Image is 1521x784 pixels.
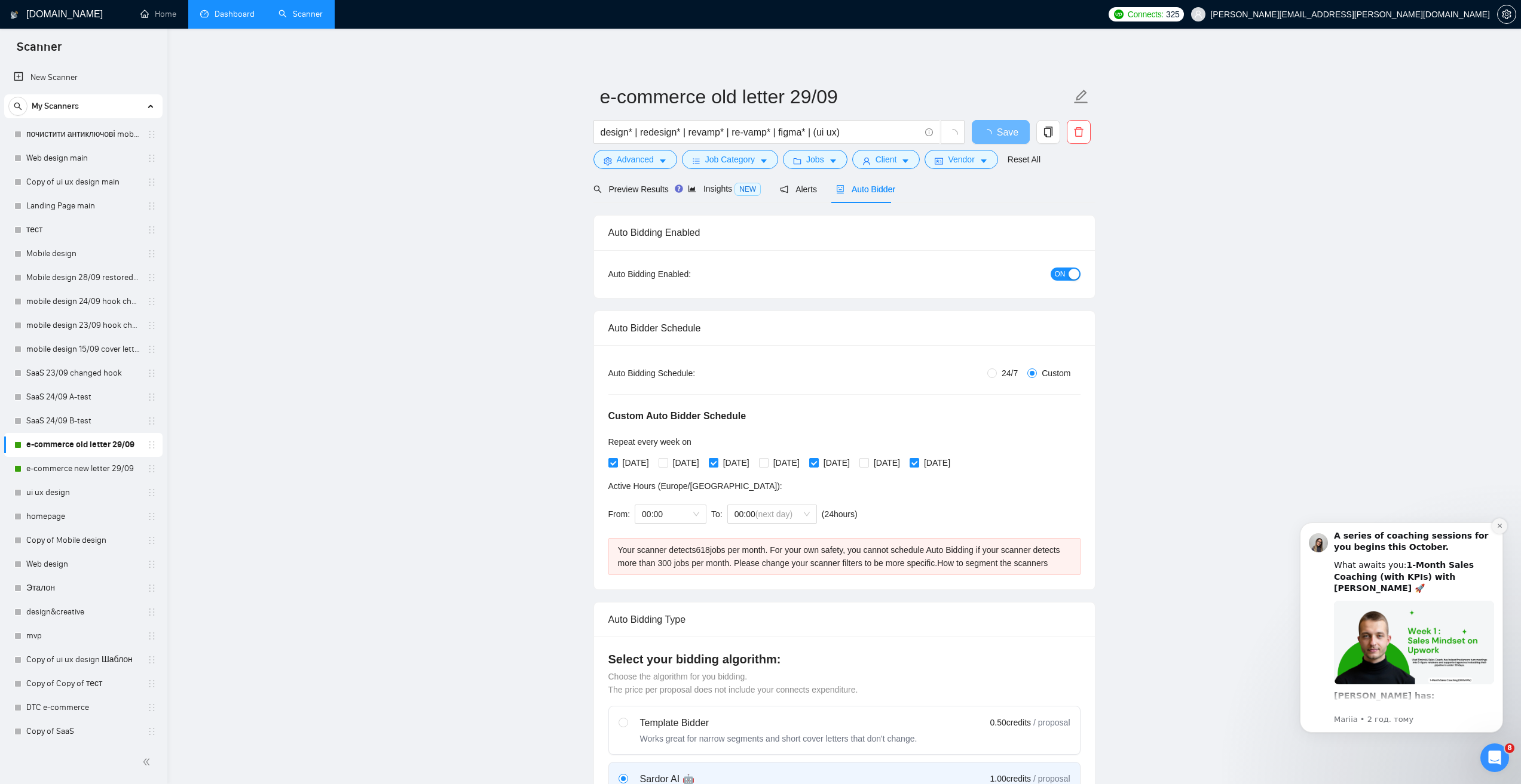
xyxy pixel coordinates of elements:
span: ON [1055,268,1066,281]
span: user [1194,10,1202,19]
span: holder [147,345,157,354]
span: caret-down [659,156,667,165]
span: holder [147,727,157,736]
h4: Select your bidding algorithm: [608,651,1081,668]
a: Copy of ui ux design main [26,170,140,194]
span: My Scanners [32,94,79,118]
span: 00:00 [642,505,699,523]
span: holder [147,321,157,330]
a: mobile design 23/09 hook changed [26,313,140,337]
span: holder [147,583,157,593]
span: holder [147,416,157,426]
button: settingAdvancedcaret-down [593,150,677,169]
span: 8 [1505,743,1514,753]
span: [DATE] [869,456,905,469]
span: Connects: [1128,8,1164,21]
a: Copy of Mobile design [26,528,140,552]
span: holder [147,607,157,617]
li: New Scanner [4,66,163,90]
span: 325 [1166,8,1179,21]
span: Auto Bidder [836,185,895,194]
span: 00:00 [735,505,810,523]
a: Copy of Copy of тест [26,672,140,696]
a: SaaS 24/09 A-test [26,385,140,409]
span: [DATE] [718,456,754,469]
span: edit [1073,89,1089,104]
a: How to segment the scanners [937,558,1048,568]
span: loading [947,129,958,140]
a: dashboardDashboard [200,9,255,19]
span: holder [147,679,157,688]
span: [DATE] [618,456,654,469]
span: holder [147,225,157,235]
img: logo [10,5,19,24]
span: Vendor [948,153,974,166]
button: search [8,97,27,116]
a: Mobile design 28/09 restored to first version [26,266,140,290]
span: holder [147,177,157,187]
span: [DATE] [769,456,804,469]
span: holder [147,536,157,545]
button: userClientcaret-down [852,150,920,169]
span: area-chart [688,185,696,193]
span: loading [983,129,997,139]
span: ( 24 hours) [822,509,858,519]
a: homeHome [140,9,176,19]
a: searchScanner [279,9,323,19]
span: holder [147,153,157,163]
span: idcard [935,156,943,165]
button: folderJobscaret-down [783,150,847,169]
a: Mobile design [26,242,140,266]
button: barsJob Categorycaret-down [682,150,778,169]
iframe: Intercom notifications повідомлення [1282,508,1521,778]
span: holder [147,392,157,402]
span: holder [147,273,157,282]
span: holder [147,440,157,450]
span: Advanced [617,153,654,166]
div: Auto Bidding Schedule: [608,367,766,380]
span: search [593,185,602,193]
span: Choose the algorithm for you bidding. The price per proposal does not include your connects expen... [608,672,858,694]
a: Reset All [1008,153,1040,166]
span: setting [604,156,612,165]
a: почистити антиключові mobile design main [26,122,140,146]
span: holder [147,512,157,521]
span: holder [147,201,157,211]
span: holder [147,464,157,474]
button: delete [1067,120,1091,144]
span: Alerts [780,185,817,194]
span: Custom [1037,367,1075,380]
span: holder [147,249,157,259]
span: Jobs [806,153,824,166]
input: Scanner name... [600,82,1071,112]
span: notification [780,185,788,193]
a: Landing Page main [26,194,140,218]
a: New Scanner [14,66,153,90]
button: Save [972,120,1030,144]
a: mobile design 15/09 cover letter another first part [26,337,140,361]
iframe: Intercom live chat [1480,743,1509,772]
span: Scanner [7,38,71,63]
button: copy [1036,120,1060,144]
div: Your scanner detects 618 jobs per month. For your own safety, you cannot schedule Auto Bidding if... [618,543,1071,570]
span: [DATE] [668,456,704,469]
h5: Custom Auto Bidder Schedule [608,409,746,423]
span: user [862,156,871,165]
a: e-commerce new letter 29/09 [26,457,140,481]
a: SaaS 24/09 B-test [26,409,140,433]
a: mvp [26,624,140,648]
span: From: [608,509,631,519]
span: [DATE] [919,456,955,469]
